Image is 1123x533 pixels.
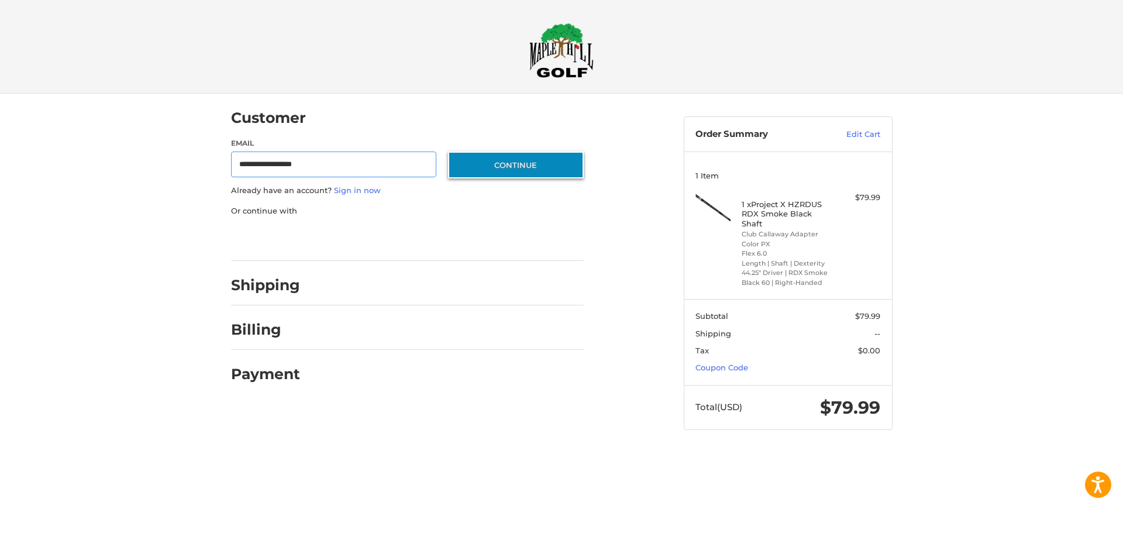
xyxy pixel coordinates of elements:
a: Sign in now [334,185,381,195]
img: Maple Hill Golf [529,23,594,78]
iframe: PayPal-venmo [425,228,513,249]
span: Subtotal [695,311,728,321]
a: Coupon Code [695,363,748,372]
button: Continue [448,152,584,178]
h2: Billing [231,321,299,339]
span: $79.99 [820,397,880,418]
p: Or continue with [231,205,584,217]
h2: Payment [231,365,300,383]
h2: Customer [231,109,306,127]
span: $79.99 [855,311,880,321]
iframe: PayPal-paypal [227,228,315,249]
li: Club Callaway Adapter [742,229,831,239]
h4: 1 x Project X HZRDUS RDX Smoke Black Shaft [742,200,831,228]
span: Tax [695,346,709,355]
div: $79.99 [834,192,880,204]
li: Length | Shaft | Dexterity 44.25" Driver | RDX Smoke Black 60 | Right-Handed [742,259,831,288]
iframe: PayPal-paylater [326,228,414,249]
a: Edit Cart [821,129,880,140]
p: Already have an account? [231,185,584,197]
h2: Shipping [231,276,300,294]
span: $0.00 [858,346,880,355]
label: Email [231,138,437,149]
h3: Order Summary [695,129,821,140]
span: -- [874,329,880,338]
span: Total (USD) [695,401,742,412]
span: Shipping [695,329,731,338]
h3: 1 Item [695,171,880,180]
li: Flex 6.0 [742,249,831,259]
li: Color PX [742,239,831,249]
